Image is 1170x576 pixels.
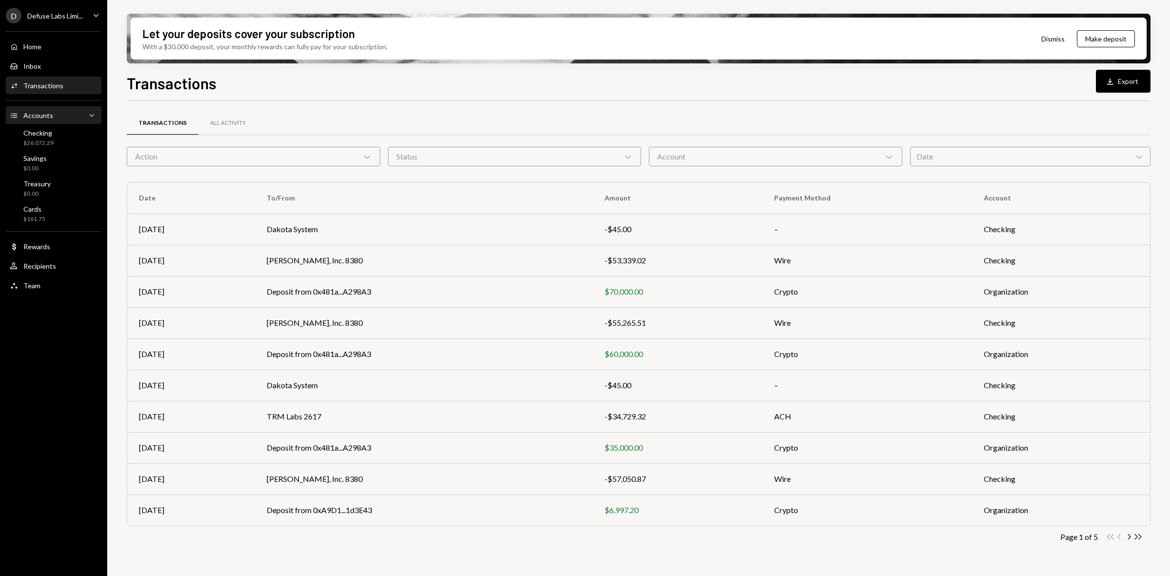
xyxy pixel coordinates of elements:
[23,81,63,90] div: Transactions
[762,276,972,307] td: Crypto
[255,463,592,495] td: [PERSON_NAME], Inc. 8380
[23,129,54,137] div: Checking
[6,177,101,200] a: Treasury$0.00
[139,442,243,454] div: [DATE]
[127,73,216,93] h1: Transactions
[23,179,51,188] div: Treasury
[6,151,101,175] a: Savings$0.00
[139,255,243,266] div: [DATE]
[6,202,101,225] a: Cards$161.75
[762,307,972,338] td: Wire
[604,473,751,485] div: -$57,050.87
[972,276,1150,307] td: Organization
[23,190,51,198] div: $0.00
[23,262,56,270] div: Recipients
[6,257,101,275] a: Recipients
[6,106,101,124] a: Accounts
[972,495,1150,526] td: Organization
[604,379,751,391] div: -$45.00
[762,245,972,276] td: Wire
[138,119,187,127] div: Transactions
[604,255,751,266] div: -$53,339.02
[762,370,972,401] td: –
[762,338,972,370] td: Crypto
[255,245,592,276] td: [PERSON_NAME], Inc. 8380
[23,205,45,213] div: Cards
[972,245,1150,276] td: Checking
[6,8,21,23] div: D
[255,495,592,526] td: Deposit from 0xA9D1...1d3E43
[198,111,257,136] a: All Activity
[23,42,41,51] div: Home
[139,473,243,485] div: [DATE]
[604,504,751,516] div: $6,997.20
[139,379,243,391] div: [DATE]
[139,348,243,360] div: [DATE]
[6,38,101,55] a: Home
[255,307,592,338] td: [PERSON_NAME], Inc. 8380
[972,182,1150,214] th: Account
[127,147,380,166] div: Action
[604,442,751,454] div: $35,000.00
[255,338,592,370] td: Deposit from 0x481a...A298A3
[6,126,101,149] a: Checking$26,072.29
[23,242,50,251] div: Rewards
[762,182,972,214] th: Payment Method
[6,277,101,294] a: Team
[972,370,1150,401] td: Checking
[972,214,1150,245] td: Checking
[649,147,902,166] div: Account
[142,25,355,41] div: Let your deposits cover your subscription
[255,432,592,463] td: Deposit from 0x481a...A298A3
[23,154,47,162] div: Savings
[604,411,751,422] div: -$34,729.32
[972,463,1150,495] td: Checking
[127,111,198,136] a: Transactions
[142,41,388,52] div: With a $30,000 deposit, your monthly rewards can fully pay for your subscription.
[139,223,243,235] div: [DATE]
[604,317,751,329] div: -$55,265.51
[604,348,751,360] div: $60,000.00
[388,147,642,166] div: Status
[1060,532,1098,541] div: Page 1 of 5
[1029,27,1077,50] button: Dismiss
[762,432,972,463] td: Crypto
[910,147,1151,166] div: Date
[762,463,972,495] td: Wire
[972,432,1150,463] td: Organization
[23,139,54,147] div: $26,072.29
[1096,70,1150,93] button: Export
[972,338,1150,370] td: Organization
[1077,30,1135,47] button: Make deposit
[139,504,243,516] div: [DATE]
[139,286,243,298] div: [DATE]
[255,276,592,307] td: Deposit from 0x481a...A298A3
[27,12,83,20] div: Defuse Labs Limi...
[127,182,255,214] th: Date
[255,401,592,432] td: TRM Labs 2617
[255,182,592,214] th: To/From
[762,495,972,526] td: Crypto
[604,223,751,235] div: -$45.00
[6,238,101,255] a: Rewards
[23,111,53,119] div: Accounts
[762,401,972,432] td: ACH
[255,370,592,401] td: Dakota System
[6,57,101,75] a: Inbox
[972,401,1150,432] td: Checking
[23,281,40,290] div: Team
[23,62,41,70] div: Inbox
[604,286,751,298] div: $70,000.00
[593,182,763,214] th: Amount
[23,164,47,173] div: $0.00
[139,411,243,422] div: [DATE]
[6,77,101,94] a: Transactions
[762,214,972,245] td: –
[255,214,592,245] td: Dakota System
[972,307,1150,338] td: Checking
[210,119,246,127] div: All Activity
[139,317,243,329] div: [DATE]
[23,215,45,223] div: $161.75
